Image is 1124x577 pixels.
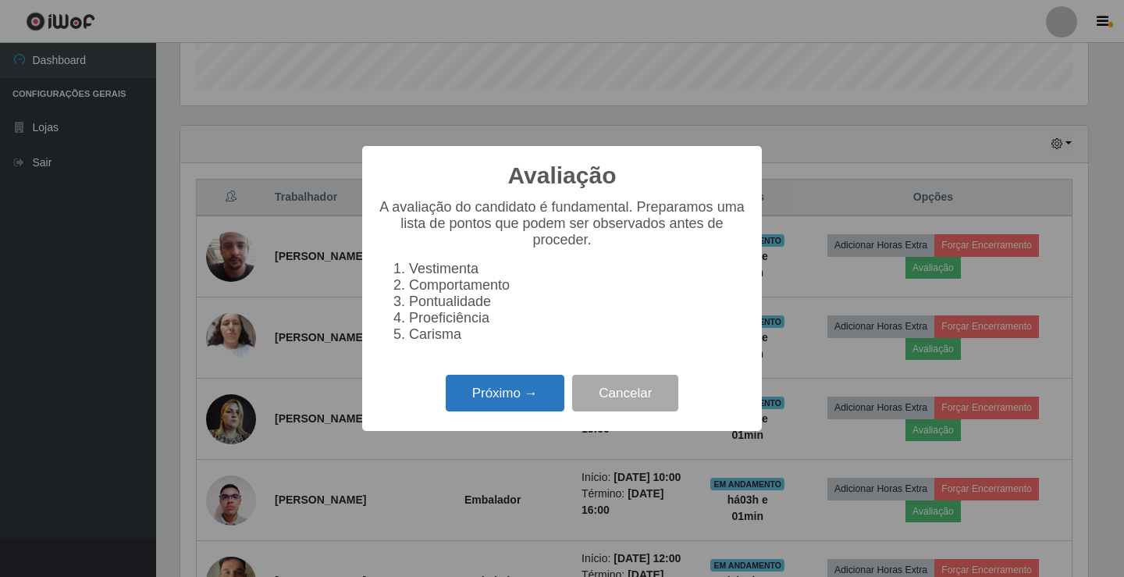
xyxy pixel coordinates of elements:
[446,375,564,411] button: Próximo →
[378,199,746,248] p: A avaliação do candidato é fundamental. Preparamos uma lista de pontos que podem ser observados a...
[409,326,746,343] li: Carisma
[409,277,746,294] li: Comportamento
[508,162,617,190] h2: Avaliação
[409,261,746,277] li: Vestimenta
[409,294,746,310] li: Pontualidade
[409,310,746,326] li: Proeficiência
[572,375,678,411] button: Cancelar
